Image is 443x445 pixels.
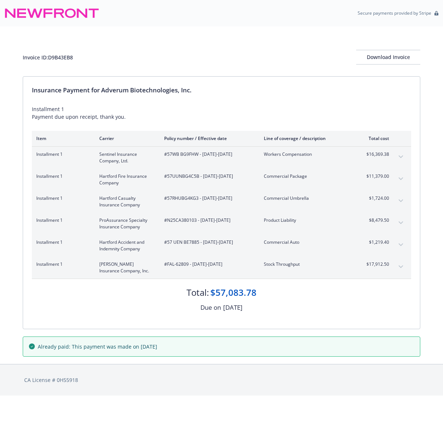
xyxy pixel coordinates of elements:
[99,217,152,230] span: ProAssurance Specialty Insurance Company
[395,217,407,229] button: expand content
[164,195,252,202] span: #57RHUBG4KG3 - [DATE]-[DATE]
[38,343,157,350] span: Already paid: This payment was made on [DATE]
[36,261,88,268] span: Installment 1
[164,151,252,158] span: #57WB BG9FHW - [DATE]-[DATE]
[356,50,420,65] button: Download Invoice
[99,135,152,141] div: Carrier
[99,261,152,274] span: [PERSON_NAME] Insurance Company, Inc.
[36,239,88,246] span: Installment 1
[362,195,389,202] span: $1,724.00
[264,261,350,268] span: Stock Throughput
[210,286,256,299] div: $57,083.78
[395,261,407,273] button: expand content
[395,173,407,185] button: expand content
[99,239,152,252] span: Hartford Accident and Indemnity Company
[99,151,152,164] span: Sentinel Insurance Company, Ltd.
[32,235,411,257] div: Installment 1Hartford Accident and Indemnity Company#57 UEN BE7885 - [DATE]-[DATE]Commercial Auto...
[362,151,389,158] span: $16,369.38
[264,135,350,141] div: Line of coverage / description
[264,173,350,180] span: Commercial Package
[99,173,152,186] span: Hartford Fire Insurance Company
[32,85,411,95] div: Insurance Payment for Adverum Biotechnologies, Inc.
[36,173,88,180] span: Installment 1
[32,191,411,213] div: Installment 1Hartford Casualty Insurance Company#57RHUBG4KG3 - [DATE]-[DATE]Commercial Umbrella$1...
[264,239,350,246] span: Commercial Auto
[32,169,411,191] div: Installment 1Hartford Fire Insurance Company#57UUNBG4C5B - [DATE]-[DATE]Commercial Package$11,379...
[36,217,88,224] span: Installment 1
[264,195,350,202] span: Commercial Umbrella
[164,135,252,141] div: Policy number / Effective date
[164,173,252,180] span: #57UUNBG4C5B - [DATE]-[DATE]
[99,195,152,208] span: Hartford Casualty Insurance Company
[395,195,407,207] button: expand content
[362,135,389,141] div: Total cost
[395,151,407,163] button: expand content
[395,239,407,251] button: expand content
[362,261,389,268] span: $17,912.50
[264,217,350,224] span: Product Liability
[358,10,431,16] p: Secure payments provided by Stripe
[23,54,73,61] div: Invoice ID: D9B43EB8
[32,147,411,169] div: Installment 1Sentinel Insurance Company, Ltd.#57WB BG9FHW - [DATE]-[DATE]Workers Compensation$16,...
[223,303,243,312] div: [DATE]
[32,257,411,279] div: Installment 1[PERSON_NAME] Insurance Company, Inc.#FAL-62809 - [DATE]-[DATE]Stock Throughput$17,9...
[200,303,221,312] div: Due on
[362,217,389,224] span: $8,479.50
[36,135,88,141] div: Item
[264,151,350,158] span: Workers Compensation
[24,376,419,384] div: CA License # 0H55918
[164,261,252,268] span: #FAL-62809 - [DATE]-[DATE]
[362,239,389,246] span: $1,219.40
[164,239,252,246] span: #57 UEN BE7885 - [DATE]-[DATE]
[36,195,88,202] span: Installment 1
[32,105,411,121] div: Installment 1 Payment due upon receipt, thank you.
[32,213,411,235] div: Installment 1ProAssurance Specialty Insurance Company#N25CA380103 - [DATE]-[DATE]Product Liabilit...
[164,217,252,224] span: #N25CA380103 - [DATE]-[DATE]
[362,173,389,180] span: $11,379.00
[36,151,88,158] span: Installment 1
[187,286,209,299] div: Total:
